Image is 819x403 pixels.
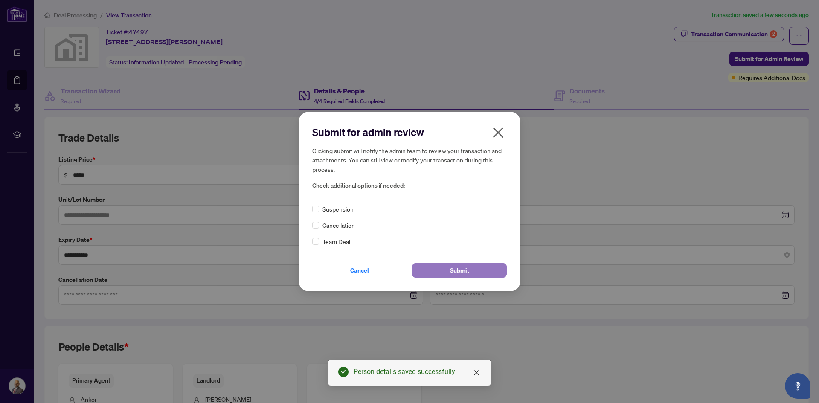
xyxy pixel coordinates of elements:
div: Person details saved successfully! [354,367,481,377]
h2: Submit for admin review [312,125,507,139]
span: close [473,369,480,376]
span: Cancel [350,264,369,277]
button: Cancel [312,263,407,278]
span: Team Deal [322,237,350,246]
span: Suspension [322,204,354,214]
span: check-circle [338,367,349,377]
a: Close [472,368,481,377]
h5: Clicking submit will notify the admin team to review your transaction and attachments. You can st... [312,146,507,174]
span: Submit [450,264,469,277]
span: close [491,126,505,139]
button: Open asap [785,373,810,399]
span: Cancellation [322,220,355,230]
button: Submit [412,263,507,278]
span: Check additional options if needed: [312,181,507,191]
